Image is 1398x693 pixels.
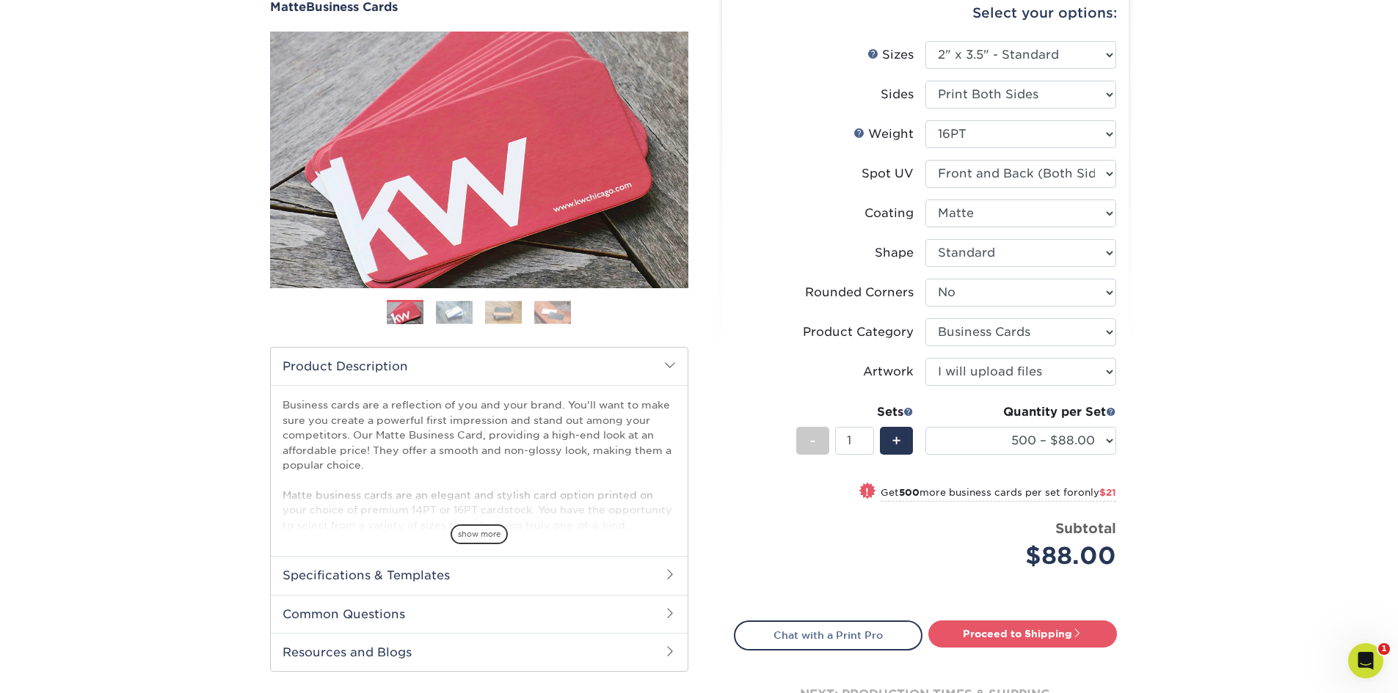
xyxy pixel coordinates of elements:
[862,165,914,183] div: Spot UV
[271,556,688,594] h2: Specifications & Templates
[1348,643,1383,678] iframe: Intercom live chat
[271,595,688,633] h2: Common Questions
[451,524,508,544] span: show more
[436,301,473,323] img: Business Cards 02
[865,484,869,499] span: !
[864,205,914,222] div: Coating
[387,295,423,331] img: Business Cards 01
[863,363,914,381] div: Artwork
[875,244,914,262] div: Shape
[1378,643,1390,655] span: 1
[1078,487,1116,498] span: only
[534,301,571,323] img: Business Cards 04
[1055,520,1116,536] strong: Subtotal
[1099,487,1116,498] span: $21
[936,538,1116,573] div: $88.00
[809,430,816,452] span: -
[271,348,688,385] h2: Product Description
[892,430,901,452] span: +
[734,620,922,650] a: Chat with a Print Pro
[796,403,914,421] div: Sets
[805,284,914,301] div: Rounded Corners
[853,125,914,143] div: Weight
[899,487,920,498] strong: 500
[881,487,1116,502] small: Get more business cards per set for
[881,86,914,103] div: Sides
[867,46,914,64] div: Sizes
[803,323,914,341] div: Product Category
[485,301,522,323] img: Business Cards 03
[283,397,676,606] p: Business cards are a reflection of you and your brand. You'll want to make sure you create a powe...
[928,620,1117,647] a: Proceed to Shipping
[271,633,688,671] h2: Resources and Blogs
[925,403,1116,421] div: Quantity per Set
